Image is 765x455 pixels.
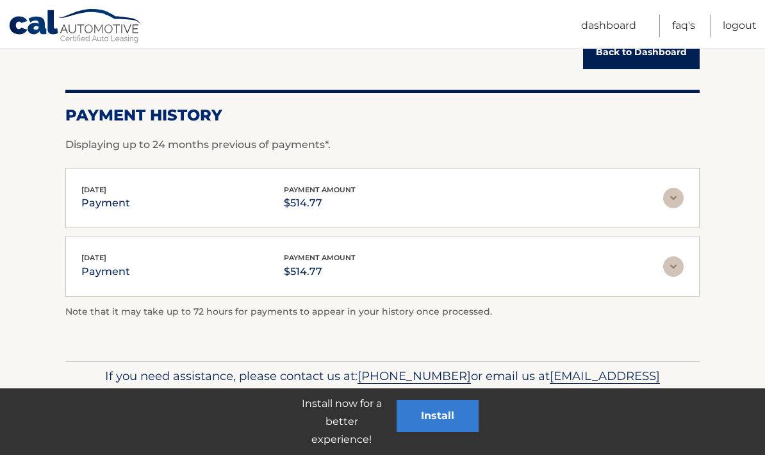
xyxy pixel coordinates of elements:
[81,194,130,212] p: payment
[581,15,636,37] a: Dashboard
[65,106,700,125] h2: Payment History
[81,263,130,281] p: payment
[81,253,106,262] span: [DATE]
[284,185,356,194] span: payment amount
[583,35,700,69] a: Back to Dashboard
[8,8,143,45] a: Cal Automotive
[284,263,356,281] p: $514.77
[723,15,757,37] a: Logout
[286,395,397,449] p: Install now for a better experience!
[672,15,695,37] a: FAQ's
[81,185,106,194] span: [DATE]
[284,194,356,212] p: $514.77
[663,256,684,277] img: accordion-rest.svg
[663,188,684,208] img: accordion-rest.svg
[397,400,479,432] button: Install
[65,304,700,320] p: Note that it may take up to 72 hours for payments to appear in your history once processed.
[65,137,700,153] p: Displaying up to 24 months previous of payments*.
[74,366,691,407] p: If you need assistance, please contact us at: or email us at
[284,253,356,262] span: payment amount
